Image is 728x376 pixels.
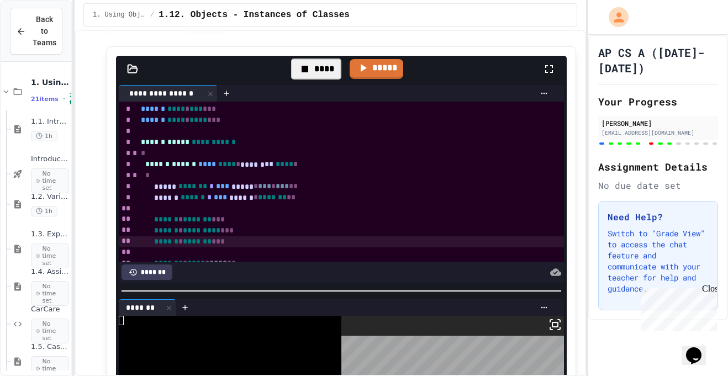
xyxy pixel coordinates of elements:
[608,228,709,294] p: Switch to "Grade View" to access the chat feature and communicate with your teacher for help and ...
[31,117,69,126] span: 1.1. Introduction to Algorithms, Programming, and Compilers
[608,210,709,224] h3: Need Help?
[33,14,56,49] span: Back to Teams
[31,155,69,164] span: Introduction to Algorithms, Programming, and Compilers
[31,131,57,141] span: 1h
[31,243,69,269] span: No time set
[636,284,717,331] iframe: chat widget
[159,8,350,22] span: 1.12. Objects - Instances of Classes
[4,4,76,70] div: Chat with us now!Close
[10,8,62,55] button: Back to Teams
[682,332,717,365] iframe: chat widget
[597,4,631,30] div: My Account
[93,10,146,19] span: 1. Using Objects and Methods
[150,10,154,19] span: /
[598,179,718,192] div: No due date set
[31,96,59,103] span: 21 items
[70,92,86,106] span: 2h total
[31,206,57,216] span: 1h
[598,45,718,76] h1: AP CS A ([DATE]- [DATE])
[31,192,69,202] span: 1.2. Variables and Data Types
[31,77,69,87] span: 1. Using Objects and Methods
[31,305,69,314] span: CarCare
[31,281,69,306] span: No time set
[31,319,69,344] span: No time set
[31,230,69,239] span: 1.3. Expressions and Output [New]
[31,267,69,277] span: 1.4. Assignment and Input
[598,159,718,174] h2: Assignment Details
[598,94,718,109] h2: Your Progress
[31,168,69,194] span: No time set
[602,129,715,137] div: [EMAIL_ADDRESS][DOMAIN_NAME]
[602,118,715,128] div: [PERSON_NAME]
[63,94,65,103] span: •
[31,342,69,352] span: 1.5. Casting and Ranges of Values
